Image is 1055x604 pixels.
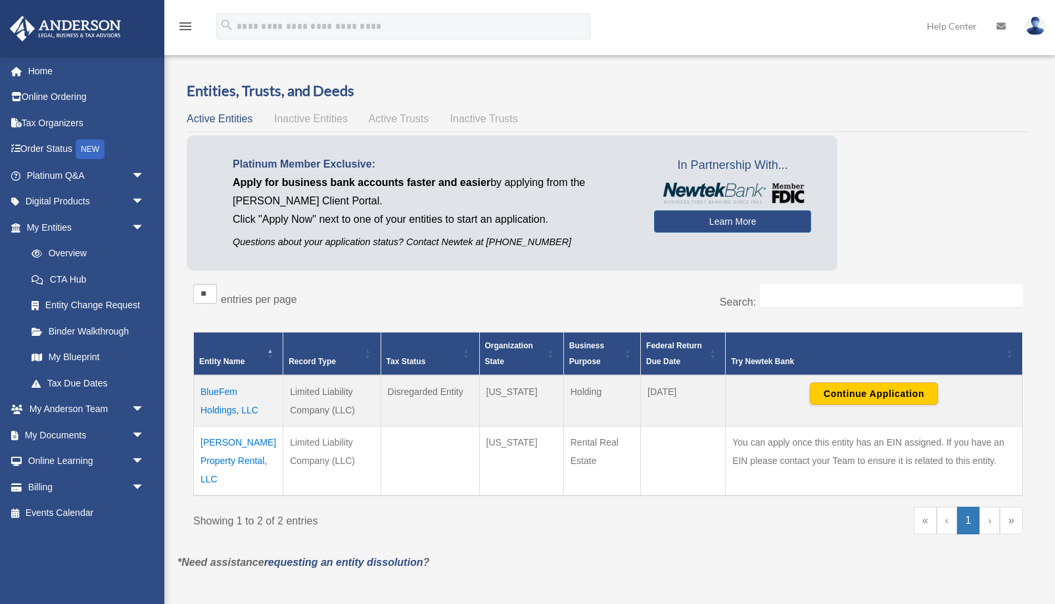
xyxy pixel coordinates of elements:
span: arrow_drop_down [131,422,158,449]
img: NewtekBankLogoSM.png [661,183,805,204]
button: Continue Application [810,383,938,405]
a: My Entitiesarrow_drop_down [9,214,158,241]
span: Federal Return Due Date [646,341,702,366]
label: entries per page [221,294,297,305]
p: Platinum Member Exclusive: [233,155,634,174]
em: *Need assistance ? [177,557,429,568]
a: Billingarrow_drop_down [9,474,164,500]
span: arrow_drop_down [131,448,158,475]
a: Home [9,58,164,84]
a: Binder Walkthrough [18,318,158,344]
span: arrow_drop_down [131,474,158,501]
span: In Partnership With... [654,155,811,176]
h3: Entities, Trusts, and Deeds [187,81,1029,101]
span: arrow_drop_down [131,162,158,189]
a: Next [979,507,1000,534]
span: Apply for business bank accounts faster and easier [233,177,490,188]
td: Disregarded Entity [381,375,479,427]
td: BlueFem Holdings, LLC [194,375,283,427]
span: Active Trusts [369,113,429,124]
a: My Anderson Teamarrow_drop_down [9,396,164,423]
span: Active Entities [187,113,252,124]
a: menu [177,23,193,34]
a: Entity Change Request [18,292,158,319]
td: You can apply once this entity has an EIN assigned. If you have an EIN please contact your Team t... [726,427,1023,496]
a: 1 [957,507,980,534]
p: Click "Apply Now" next to one of your entities to start an application. [233,210,634,229]
td: Limited Liability Company (LLC) [283,427,381,496]
a: My Blueprint [18,344,158,371]
span: Entity Name [199,357,245,366]
td: [US_STATE] [479,375,563,427]
a: Previous [937,507,957,534]
th: Tax Status: Activate to sort [381,333,479,376]
span: Record Type [289,357,336,366]
span: Inactive Trusts [450,113,518,124]
div: Showing 1 to 2 of 2 entries [193,507,598,530]
p: Questions about your application status? Contact Newtek at [PHONE_NUMBER] [233,234,634,250]
th: Entity Name: Activate to invert sorting [194,333,283,376]
span: Business Purpose [569,341,604,366]
a: requesting an entity dissolution [264,557,423,568]
span: Inactive Entities [274,113,348,124]
span: Tax Status [387,357,426,366]
a: Online Ordering [9,84,164,110]
a: Tax Due Dates [18,370,158,396]
a: Online Learningarrow_drop_down [9,448,164,475]
th: Try Newtek Bank : Activate to sort [726,333,1023,376]
img: Anderson Advisors Platinum Portal [6,16,125,41]
div: Try Newtek Bank [731,354,1002,369]
span: arrow_drop_down [131,396,158,423]
img: User Pic [1025,16,1045,35]
a: Order StatusNEW [9,136,164,163]
th: Federal Return Due Date: Activate to sort [641,333,726,376]
i: search [220,18,234,32]
a: Overview [18,241,151,267]
a: CTA Hub [18,266,158,292]
a: Events Calendar [9,500,164,526]
span: arrow_drop_down [131,189,158,216]
td: Holding [563,375,640,427]
a: First [914,507,937,534]
i: menu [177,18,193,34]
th: Organization State: Activate to sort [479,333,563,376]
th: Business Purpose: Activate to sort [563,333,640,376]
td: [DATE] [641,375,726,427]
a: Tax Organizers [9,110,164,136]
td: Rental Real Estate [563,427,640,496]
th: Record Type: Activate to sort [283,333,381,376]
p: by applying from the [PERSON_NAME] Client Portal. [233,174,634,210]
a: Digital Productsarrow_drop_down [9,189,164,215]
a: Last [1000,507,1023,534]
a: Learn More [654,210,811,233]
td: [PERSON_NAME] Property Rental, LLC [194,427,283,496]
span: Organization State [485,341,533,366]
label: Search: [720,296,756,308]
td: Limited Liability Company (LLC) [283,375,381,427]
span: arrow_drop_down [131,214,158,241]
a: Platinum Q&Aarrow_drop_down [9,162,164,189]
td: [US_STATE] [479,427,563,496]
div: NEW [76,139,105,159]
a: My Documentsarrow_drop_down [9,422,164,448]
